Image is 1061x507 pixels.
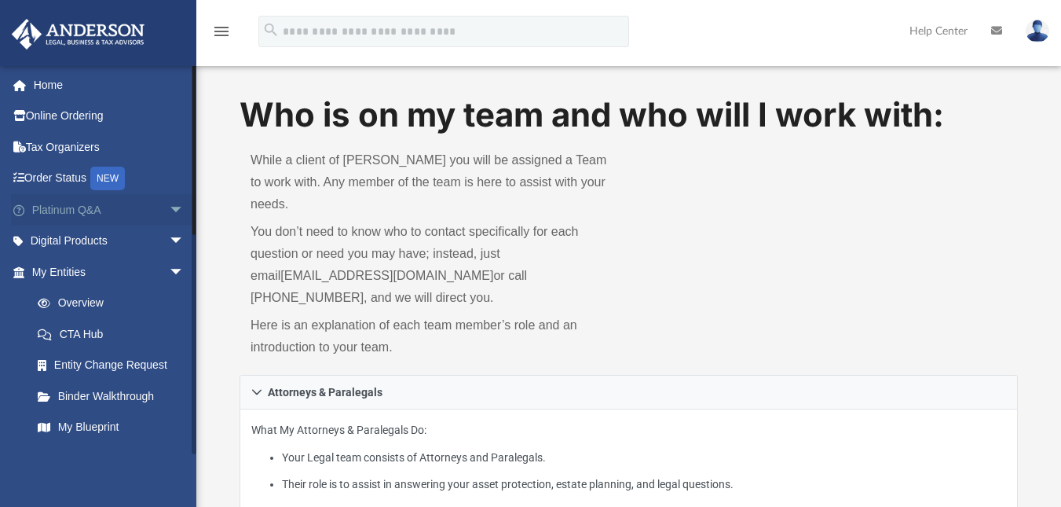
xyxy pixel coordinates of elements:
li: Their role is to assist in answering your asset protection, estate planning, and legal questions. [282,475,1006,494]
p: While a client of [PERSON_NAME] you will be assigned a Team to work with. Any member of the team ... [251,149,617,215]
i: menu [212,22,231,41]
li: Your Legal team consists of Attorneys and Paralegals. [282,448,1006,468]
a: CTA Hub [22,318,208,350]
a: Overview [22,288,208,319]
span: arrow_drop_down [169,194,200,226]
h1: Who is on my team and who will I work with: [240,92,1018,138]
a: My Blueprint [22,412,200,443]
span: arrow_drop_down [169,226,200,258]
a: Tax Due Dates [22,443,208,474]
div: NEW [90,167,125,190]
img: User Pic [1026,20,1049,42]
span: arrow_drop_down [169,256,200,288]
img: Anderson Advisors Platinum Portal [7,19,149,50]
a: Online Ordering [11,101,208,132]
p: You don’t need to know who to contact specifically for each question or need you may have; instea... [251,221,617,309]
a: Platinum Q&Aarrow_drop_down [11,194,208,226]
a: menu [212,30,231,41]
a: Entity Change Request [22,350,208,381]
a: Home [11,69,208,101]
span: Attorneys & Paralegals [268,387,382,398]
a: Order StatusNEW [11,163,208,195]
a: Digital Productsarrow_drop_down [11,226,208,257]
i: search [262,21,280,39]
a: [EMAIL_ADDRESS][DOMAIN_NAME] [280,269,493,282]
a: Tax Organizers [11,131,208,163]
a: My Entitiesarrow_drop_down [11,256,208,288]
p: Here is an explanation of each team member’s role and an introduction to your team. [251,314,617,358]
a: Attorneys & Paralegals [240,375,1018,410]
a: Binder Walkthrough [22,380,208,412]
